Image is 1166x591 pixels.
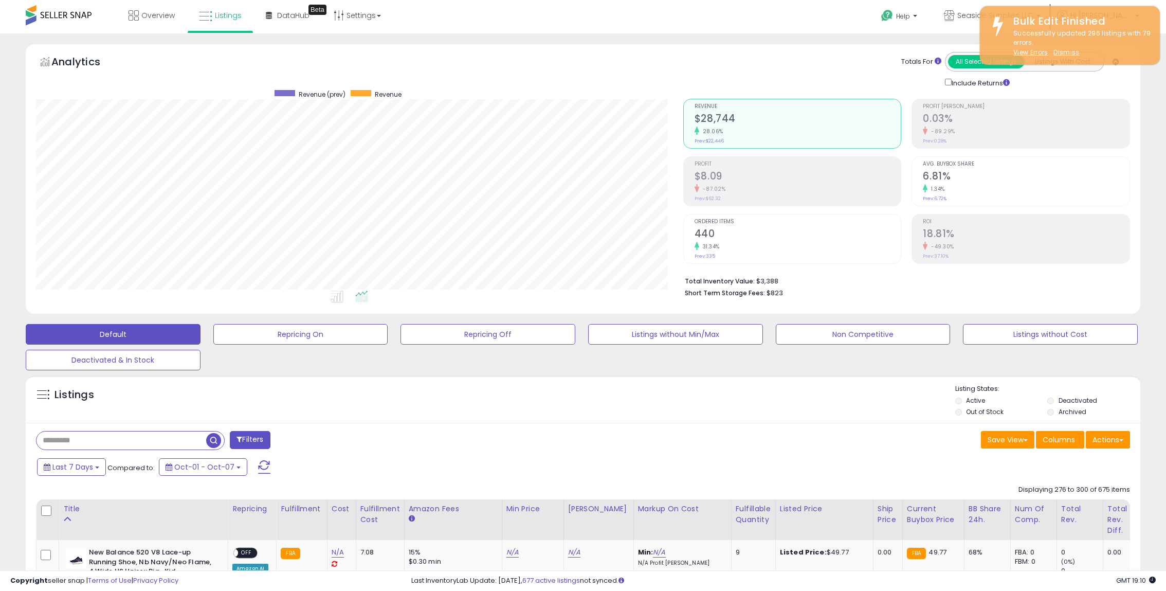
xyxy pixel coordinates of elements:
p: Listing States: [955,384,1141,394]
span: $823 [767,288,783,298]
div: Listed Price [780,504,869,514]
span: Revenue (prev) [299,90,345,99]
button: Oct-01 - Oct-07 [159,458,247,476]
h2: $28,744 [695,113,901,127]
a: N/A [653,547,665,558]
div: Ship Price [878,504,898,525]
small: 1.34% [927,185,945,193]
li: $3,388 [685,274,1122,286]
i: Get Help [881,9,894,22]
small: Prev: 6.72% [923,195,946,202]
small: -89.29% [927,128,955,135]
h2: $8.09 [695,170,901,184]
div: Current Buybox Price [907,504,960,525]
button: Last 7 Days [37,458,106,476]
small: Prev: 0.28% [923,138,946,144]
div: Markup on Cost [638,504,727,514]
span: Help [896,12,910,21]
div: Tooltip anchor [308,5,326,15]
div: 0.00 [1107,548,1134,557]
span: Oct-01 - Oct-07 [174,462,234,472]
button: Deactivated & In Stock [26,350,201,370]
span: Revenue [695,104,901,110]
span: OFF [238,549,254,558]
span: Ordered Items [695,219,901,225]
button: Filters [230,431,270,449]
h2: 440 [695,228,901,242]
div: Fulfillable Quantity [736,504,771,525]
b: Total Inventory Value: [685,277,755,285]
button: Actions [1086,431,1130,449]
div: Fulfillment [281,504,322,514]
div: Amazon Fees [409,504,498,514]
span: Last 7 Days [52,462,93,472]
h5: Analytics [51,55,120,71]
div: Cost [332,504,352,514]
div: Bulk Edit Finished [1006,14,1152,29]
div: [PERSON_NAME] [568,504,629,514]
label: Archived [1059,407,1086,416]
b: Listed Price: [780,547,827,557]
div: 15% [409,548,494,557]
div: Fulfillment Cost [360,504,400,525]
div: 68% [969,548,1003,557]
label: Deactivated [1059,396,1097,405]
a: Terms of Use [88,576,132,585]
span: Listings [215,10,242,21]
p: N/A Profit [PERSON_NAME] [638,560,723,567]
a: N/A [568,547,580,558]
span: Avg. Buybox Share [923,162,1129,167]
div: BB Share 24h. [969,504,1006,525]
div: $0.30 min [409,557,494,566]
small: (0%) [1061,558,1076,566]
div: $49.77 [780,548,865,557]
button: Columns [1036,431,1084,449]
h2: 6.81% [923,170,1129,184]
div: Include Returns [937,77,1022,88]
small: Prev: 37.10% [923,253,949,259]
span: 2025-10-15 19:10 GMT [1116,576,1156,585]
div: FBA: 0 [1015,548,1049,557]
div: Total Rev. [1061,504,1099,525]
button: Default [26,324,201,345]
span: Columns [1043,435,1075,445]
button: Repricing On [213,324,388,345]
div: Displaying 276 to 300 of 675 items [1018,485,1130,495]
small: -49.30% [927,243,954,250]
span: Profit [PERSON_NAME] [923,104,1129,110]
label: Active [966,396,985,405]
small: Amazon Fees. [409,514,415,524]
button: Listings without Cost [963,324,1138,345]
div: Title [63,504,224,514]
u: View Errors [1013,48,1048,57]
b: Min: [638,547,653,557]
span: Compared to: [107,463,155,473]
small: 28.06% [699,128,723,135]
h2: 18.81% [923,228,1129,242]
span: Seaside Supplies LLC [957,10,1033,21]
button: Repricing Off [400,324,575,345]
div: Num of Comp. [1015,504,1052,525]
small: FBA [907,548,926,559]
div: Totals For [901,57,941,67]
button: Listings without Min/Max [588,324,763,345]
button: All Selected Listings [948,55,1025,68]
div: Min Price [506,504,559,514]
small: Prev: $22,446 [695,138,724,144]
span: ROI [923,219,1129,225]
a: Help [873,2,927,33]
b: Short Term Storage Fees: [685,289,765,297]
div: FBM: 0 [1015,557,1049,566]
span: Revenue [375,90,402,99]
strong: Copyright [10,576,48,585]
button: Non Competitive [776,324,951,345]
small: Prev: 335 [695,253,715,259]
h5: Listings [54,388,94,402]
small: FBA [281,548,300,559]
a: N/A [332,547,344,558]
div: 9 [736,548,768,557]
div: Total Rev. Diff. [1107,504,1137,536]
div: Successfully updated 296 listings with 79 errors. [1006,29,1152,58]
small: -87.02% [699,185,726,193]
a: N/A [506,547,519,558]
